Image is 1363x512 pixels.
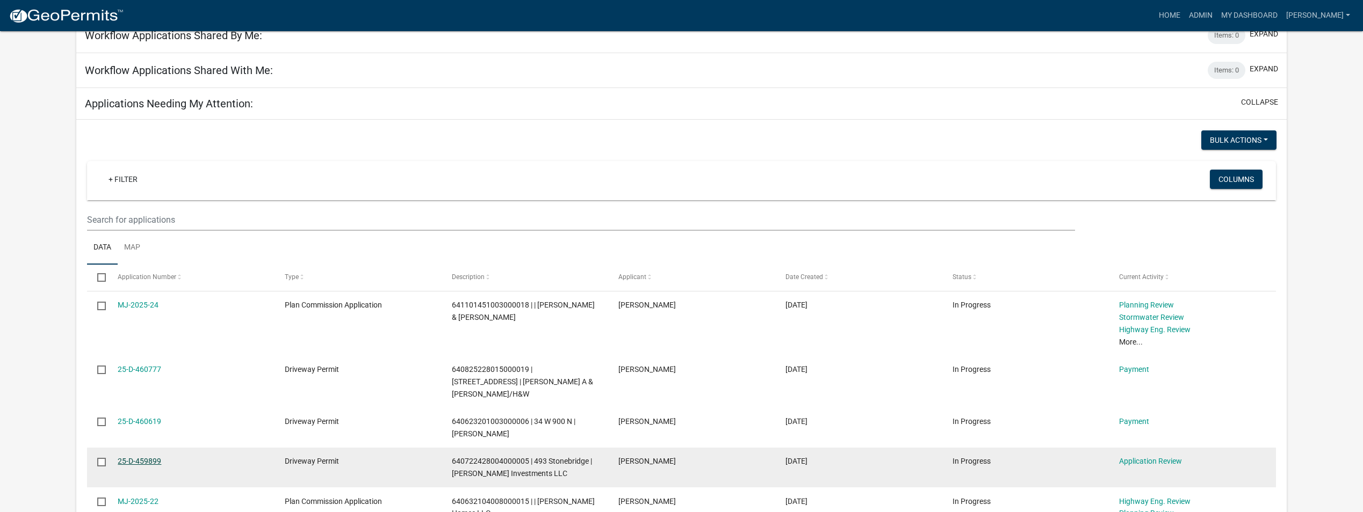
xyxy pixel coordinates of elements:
[953,497,991,506] span: In Progress
[1217,5,1282,26] a: My Dashboard
[100,170,146,189] a: + Filter
[942,265,1109,290] datatable-header-cell: Status
[87,231,118,265] a: Data
[785,417,807,426] span: 08/07/2025
[953,301,991,309] span: In Progress
[1185,5,1217,26] a: Admin
[1119,273,1164,281] span: Current Activity
[107,265,275,290] datatable-header-cell: Application Number
[452,417,575,438] span: 640623201003000006 | 34 W 900 N | Cobble Brian
[118,417,161,426] a: 25-D-460619
[85,29,262,42] h5: Workflow Applications Shared By Me:
[1119,457,1182,465] a: Application Review
[1119,325,1191,334] a: Highway Eng. Review
[118,497,158,506] a: MJ-2025-22
[85,64,273,77] h5: Workflow Applications Shared With Me:
[285,365,339,374] span: Driveway Permit
[1208,27,1245,44] div: Items: 0
[1119,365,1149,374] a: Payment
[618,273,646,281] span: Applicant
[1119,338,1143,346] a: More...
[118,457,161,465] a: 25-D-459899
[775,265,942,290] datatable-header-cell: Date Created
[1201,130,1277,150] button: Bulk Actions
[118,273,176,281] span: Application Number
[87,209,1075,231] input: Search for applications
[1250,28,1278,40] button: expand
[785,273,823,281] span: Date Created
[285,273,299,281] span: Type
[785,457,807,465] span: 08/06/2025
[452,301,595,321] span: 641101451003000018 | | Hall John & Linda H&W
[618,301,676,309] span: Kristy Marasco
[785,497,807,506] span: 05/22/2025
[1210,170,1263,189] button: Columns
[1282,5,1354,26] a: [PERSON_NAME]
[87,265,107,290] datatable-header-cell: Select
[953,457,991,465] span: In Progress
[285,417,339,426] span: Driveway Permit
[618,365,676,374] span: Matthew T. Phillips
[85,97,253,110] h5: Applications Needing My Attention:
[452,457,592,478] span: 640722428004000005 | 493 Stonebridge | Tezak Investments LLC
[285,457,339,465] span: Driveway Permit
[285,301,382,309] span: Plan Commission Application
[452,273,485,281] span: Description
[1250,63,1278,75] button: expand
[1241,97,1278,108] button: collapse
[1109,265,1276,290] datatable-header-cell: Current Activity
[608,265,775,290] datatable-header-cell: Applicant
[285,497,382,506] span: Plan Commission Application
[118,231,147,265] a: Map
[452,365,593,398] span: 640825228015000019 | 190 Ashford Ct | Ruiz Mario A & Sarahm/H&W
[1119,313,1184,321] a: Stormwater Review
[1208,62,1245,79] div: Items: 0
[442,265,609,290] datatable-header-cell: Description
[118,365,161,374] a: 25-D-460777
[1119,301,1174,309] a: Planning Review
[1155,5,1185,26] a: Home
[618,497,676,506] span: Kristy Marasco
[953,417,991,426] span: In Progress
[785,301,807,309] span: 08/11/2025
[1119,417,1149,426] a: Payment
[953,273,971,281] span: Status
[953,365,991,374] span: In Progress
[785,365,807,374] span: 08/07/2025
[118,301,158,309] a: MJ-2025-24
[275,265,442,290] datatable-header-cell: Type
[618,417,676,426] span: Matthew T. Phillips
[1119,497,1191,506] a: Highway Eng. Review
[618,457,676,465] span: Tami Evans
